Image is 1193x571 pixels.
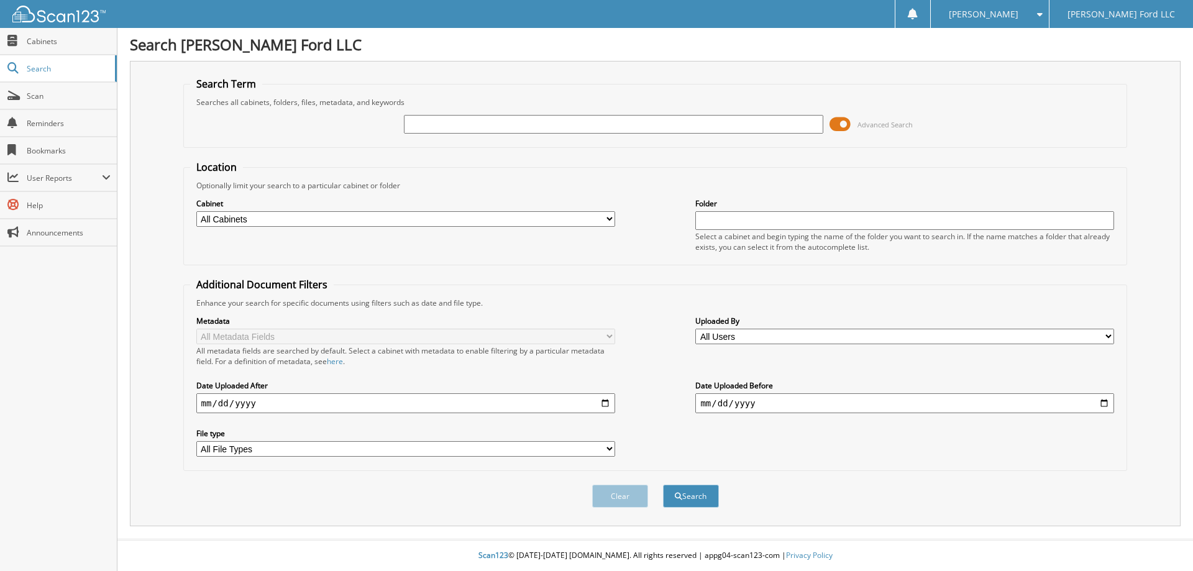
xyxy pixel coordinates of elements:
button: Clear [592,485,648,508]
a: here [327,356,343,367]
div: Enhance your search for specific documents using filters such as date and file type. [190,298,1121,308]
span: Announcements [27,227,111,238]
button: Search [663,485,719,508]
span: Scan123 [478,550,508,560]
span: Bookmarks [27,145,111,156]
label: Folder [695,198,1114,209]
img: scan123-logo-white.svg [12,6,106,22]
div: Searches all cabinets, folders, files, metadata, and keywords [190,97,1121,107]
label: Date Uploaded After [196,380,615,391]
div: All metadata fields are searched by default. Select a cabinet with metadata to enable filtering b... [196,345,615,367]
label: Metadata [196,316,615,326]
span: Reminders [27,118,111,129]
h1: Search [PERSON_NAME] Ford LLC [130,34,1181,55]
span: Scan [27,91,111,101]
div: Optionally limit your search to a particular cabinet or folder [190,180,1121,191]
legend: Additional Document Filters [190,278,334,291]
div: © [DATE]-[DATE] [DOMAIN_NAME]. All rights reserved | appg04-scan123-com | [117,541,1193,571]
label: Cabinet [196,198,615,209]
legend: Search Term [190,77,262,91]
label: File type [196,428,615,439]
span: Search [27,63,109,74]
span: User Reports [27,173,102,183]
span: [PERSON_NAME] [949,11,1018,18]
input: end [695,393,1114,413]
span: [PERSON_NAME] Ford LLC [1067,11,1175,18]
a: Privacy Policy [786,550,833,560]
span: Help [27,200,111,211]
div: Select a cabinet and begin typing the name of the folder you want to search in. If the name match... [695,231,1114,252]
span: Cabinets [27,36,111,47]
label: Date Uploaded Before [695,380,1114,391]
input: start [196,393,615,413]
label: Uploaded By [695,316,1114,326]
span: Advanced Search [857,120,913,129]
legend: Location [190,160,243,174]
